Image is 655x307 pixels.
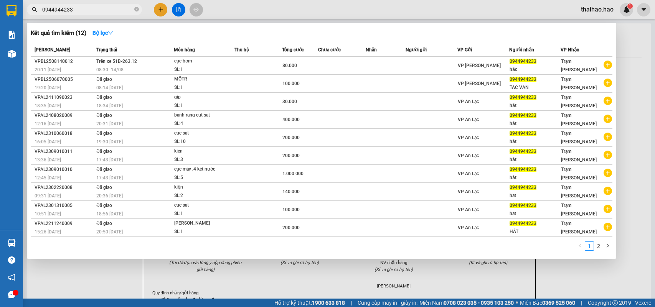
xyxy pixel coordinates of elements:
[604,205,612,213] span: plus-circle
[174,75,232,84] div: MÔTR
[35,202,94,210] div: VPAL2301310005
[510,120,561,128] div: hắt
[604,187,612,195] span: plus-circle
[35,85,61,90] span: 19:20 [DATE]
[96,167,112,172] span: Đã giao
[96,85,123,90] span: 08:14 [DATE]
[174,129,232,138] div: cuc sat
[510,77,536,82] span: 0944944233
[282,99,297,104] span: 30.000
[234,47,249,53] span: Thu hộ
[458,171,479,176] span: VP An Lạc
[174,228,232,236] div: SL: 1
[96,139,123,144] span: 19:30 [DATE]
[510,149,536,154] span: 0944944233
[174,66,232,74] div: SL: 1
[96,47,117,53] span: Trạng thái
[174,84,232,92] div: SL: 1
[561,185,597,199] span: Trạm [PERSON_NAME]
[35,130,94,138] div: VPAL2310060018
[96,185,112,190] span: Đã giao
[174,174,232,182] div: SL: 5
[510,156,561,164] div: hắt
[35,211,61,217] span: 10:51 [DATE]
[174,93,232,102] div: gip
[585,242,594,250] a: 1
[510,59,536,64] span: 0944944233
[174,138,232,146] div: SL: 10
[594,242,603,250] a: 2
[561,167,597,181] span: Trạm [PERSON_NAME]
[510,113,536,118] span: 0944944233
[96,229,123,235] span: 20:50 [DATE]
[96,149,112,154] span: Đã giao
[366,47,377,53] span: Nhãn
[35,175,61,181] span: 12:45 [DATE]
[510,102,561,110] div: hắt
[282,117,300,122] span: 400.000
[86,27,119,39] button: Bộ lọcdown
[282,63,297,68] span: 80.000
[561,59,597,72] span: Trạm [PERSON_NAME]
[7,5,16,16] img: logo-vxr
[174,120,232,128] div: SL: 4
[96,95,112,100] span: Đã giao
[35,139,61,144] span: 16:05 [DATE]
[96,211,123,217] span: 18:56 [DATE]
[96,175,123,181] span: 17:43 [DATE]
[604,115,612,123] span: plus-circle
[174,156,232,164] div: SL: 3
[458,63,501,68] span: VP [PERSON_NAME]
[35,220,94,228] div: VPAL2211240009
[92,30,113,36] strong: Bộ lọc
[35,229,61,235] span: 15:26 [DATE]
[318,47,341,53] span: Chưa cước
[282,225,300,230] span: 200.000
[282,153,300,158] span: 200.000
[561,47,579,53] span: VP Nhận
[174,219,232,228] div: [PERSON_NAME]
[604,97,612,105] span: plus-circle
[35,148,94,156] div: VPAL2309010011
[510,185,536,190] span: 0944944233
[35,47,70,53] span: [PERSON_NAME]
[96,77,112,82] span: Đã giao
[174,183,232,192] div: kiện
[96,67,124,72] span: 08:30 - 14/08
[604,61,612,69] span: plus-circle
[604,133,612,141] span: plus-circle
[510,84,561,92] div: TAC VAN
[604,223,612,231] span: plus-circle
[457,47,472,53] span: VP Gửi
[96,203,112,208] span: Đã giao
[35,67,61,72] span: 20:11 [DATE]
[174,47,195,53] span: Món hàng
[42,5,133,14] input: Tìm tên, số ĐT hoặc mã đơn
[561,221,597,235] span: Trạm [PERSON_NAME]
[8,31,16,39] img: solution-icon
[35,121,61,126] span: 12:16 [DATE]
[35,193,61,199] span: 09:31 [DATE]
[510,167,536,172] span: 0944944233
[174,111,232,120] div: banh rang cut sat
[510,210,561,218] div: hat
[510,66,561,74] div: hắc
[96,59,137,64] span: Trên xe 51B-263.12
[35,94,94,102] div: VPAL2411090023
[561,95,597,108] span: Trạm [PERSON_NAME]
[604,169,612,177] span: plus-circle
[576,241,585,251] button: left
[35,57,94,66] div: VPBL2508140012
[458,117,479,122] span: VP An Lạc
[96,113,112,118] span: Đã giao
[174,201,232,210] div: cuc sat
[458,189,479,194] span: VP An Lạc
[510,95,536,100] span: 0944944233
[174,147,232,156] div: kien
[174,210,232,218] div: SL: 1
[604,151,612,159] span: plus-circle
[35,76,94,84] div: VPBL2506070005
[604,79,612,87] span: plus-circle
